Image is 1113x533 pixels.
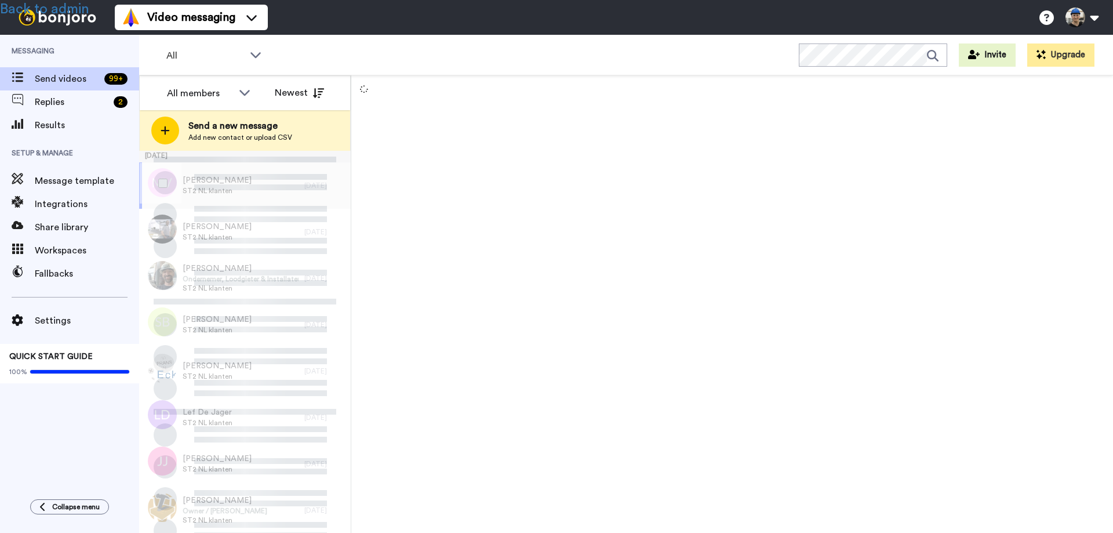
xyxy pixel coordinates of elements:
[183,418,232,427] span: ST2 NL klanten
[183,274,299,284] span: Ondernemer, Loodgieter & Installateur
[183,516,267,525] span: ST2 NL klanten
[183,175,252,186] span: [PERSON_NAME]
[35,197,139,211] span: Integrations
[1027,43,1094,67] button: Upgrade
[148,493,177,522] img: ca266957-809d-459e-92e8-bfda5e092c68.png
[166,49,244,63] span: All
[188,133,292,142] span: Add new contact or upload CSV
[183,314,252,325] span: [PERSON_NAME]
[304,413,345,422] div: [DATE]
[35,72,100,86] span: Send videos
[183,453,252,465] span: [PERSON_NAME]
[9,353,93,361] span: QUICK START GUIDE
[959,43,1016,67] button: Invite
[304,459,345,469] div: [DATE]
[9,367,27,376] span: 100%
[304,274,345,283] div: [DATE]
[148,447,177,476] img: jj.png
[30,499,109,514] button: Collapse menu
[35,314,139,328] span: Settings
[104,73,128,85] div: 99 +
[35,174,139,188] span: Message template
[183,325,252,335] span: ST2 NL klanten
[183,495,267,506] span: [PERSON_NAME]
[183,372,252,381] span: ST2 NL klanten
[183,263,299,274] span: [PERSON_NAME]
[183,221,252,233] span: [PERSON_NAME]
[114,96,128,108] div: 2
[35,220,139,234] span: Share library
[304,227,345,237] div: [DATE]
[148,307,177,336] img: sb.png
[183,465,252,474] span: ST2 NL klanten
[147,9,235,26] span: Video messaging
[266,81,333,104] button: Newest
[35,244,139,258] span: Workspaces
[148,215,177,244] img: 2a64168a-1e4a-4a7d-acdb-b85f2789430f.jpg
[148,261,177,290] img: 3fd340ca-da66-4a4d-a5d2-0884f90cdf19.jpg
[167,86,233,100] div: All members
[139,151,351,162] div: [DATE]
[183,360,252,372] span: [PERSON_NAME]
[304,367,345,376] div: [DATE]
[304,181,345,190] div: [DATE]
[35,118,139,132] span: Results
[304,506,345,515] div: [DATE]
[188,119,292,133] span: Send a new message
[183,506,267,516] span: Owner / [PERSON_NAME]
[183,284,299,293] span: ST2 NL klanten
[304,320,345,329] div: [DATE]
[52,502,100,512] span: Collapse menu
[183,407,232,418] span: Lef De Jager
[148,354,177,383] img: 8e1b559c-4595-4d3a-a93d-8f646da4a93f.png
[35,267,139,281] span: Fallbacks
[35,95,109,109] span: Replies
[183,186,252,195] span: ST2 NL klanten
[122,8,140,27] img: vm-color.svg
[148,400,177,429] img: ld.png
[183,233,252,242] span: ST2 NL klanten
